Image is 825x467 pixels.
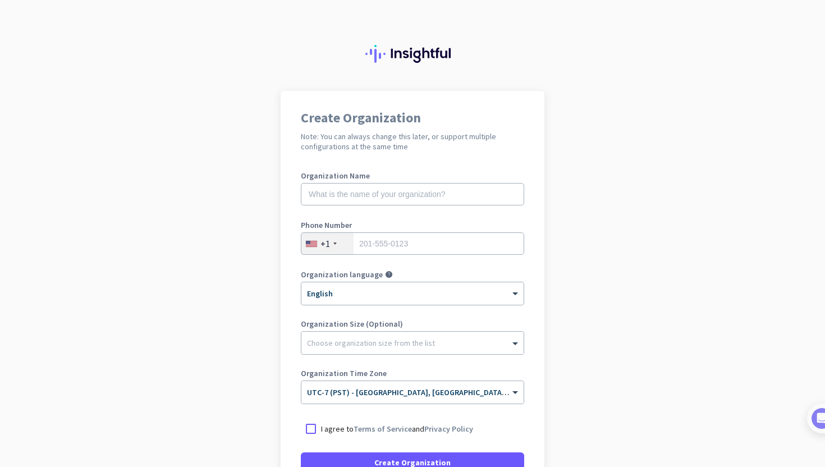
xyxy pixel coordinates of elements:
p: I agree to and [321,423,473,434]
label: Organization Time Zone [301,369,524,377]
a: Privacy Policy [424,424,473,434]
a: Terms of Service [354,424,412,434]
label: Organization language [301,271,383,278]
i: help [385,271,393,278]
h2: Note: You can always change this later, or support multiple configurations at the same time [301,131,524,152]
label: Phone Number [301,221,524,229]
img: Insightful [365,45,460,63]
h1: Create Organization [301,111,524,125]
label: Organization Name [301,172,524,180]
label: Organization Size (Optional) [301,320,524,328]
div: +1 [320,238,330,249]
input: What is the name of your organization? [301,183,524,205]
input: 201-555-0123 [301,232,524,255]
